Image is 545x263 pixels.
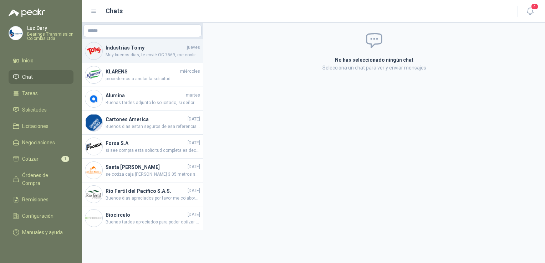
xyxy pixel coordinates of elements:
a: Órdenes de Compra [9,169,73,190]
a: Manuales y ayuda [9,226,73,239]
span: Cotizar [22,155,39,163]
span: [DATE] [188,116,200,123]
span: 1 [61,156,69,162]
h4: Santa [PERSON_NAME] [106,163,186,171]
h4: Industrias Tomy [106,44,185,52]
h4: Alumina [106,92,184,99]
img: Company Logo [9,26,22,40]
h4: Forsa S.A [106,139,186,147]
a: Tareas [9,87,73,100]
button: 4 [524,5,536,18]
a: Configuración [9,209,73,223]
span: Buenos dias estan seguros de esa referencia ya que no sale en ninguna marca quedamos atentos a su... [106,123,200,130]
span: miércoles [180,68,200,75]
span: Configuración [22,212,54,220]
img: Company Logo [85,138,102,155]
h4: Cartones America [106,115,186,123]
span: Chat [22,73,33,81]
img: Company Logo [85,42,102,60]
a: Company LogoSanta [PERSON_NAME][DATE]se cotiza caja [PERSON_NAME] 3.05 metros se cotizan 10 cajas... [82,159,203,182]
img: Company Logo [85,90,102,107]
span: Órdenes de Compra [22,171,67,187]
img: Company Logo [85,210,102,227]
a: Company LogoCartones America[DATE]Buenos dias estan seguros de esa referencia ya que no sale en n... [82,111,203,135]
img: Logo peakr [9,9,45,17]
span: Muy buenos días, te envié OC 7569, me confirmas recibido porfa, Gracias [106,52,200,58]
h4: KLARENS [106,68,179,76]
span: Buenas tardes adjunto lo solicitado, si señor si se asumen fletes Gracias por contar con nosotros. [106,99,200,106]
a: Licitaciones [9,119,73,133]
img: Company Logo [85,66,102,83]
span: [DATE] [188,211,200,218]
a: Company LogoKLARENSmiércolesprocedemos a anular la solicitud [82,63,203,87]
span: Inicio [22,57,34,65]
span: Licitaciones [22,122,49,130]
a: Cotizar1 [9,152,73,166]
a: Company LogoForsa S.A[DATE]si see compra esta solicitud completa es decir el rod LBE 25NUU y los ... [82,135,203,159]
span: 4 [531,3,539,10]
span: [DATE] [188,164,200,170]
a: Company LogoRio Fertil del Pacífico S.A.S.[DATE]Buenos dias apreciados por favor me colaboran con... [82,182,203,206]
span: Buenos dias apreciados por favor me colaboran con la foto de la placa del motor para poder cotiza... [106,195,200,202]
a: Company LogoIndustrias TomyjuevesMuy buenos días, te envié OC 7569, me confirmas recibido porfa, ... [82,39,203,63]
span: jueves [187,44,200,51]
a: Remisiones [9,193,73,206]
span: procedemos a anular la solicitud [106,76,200,82]
span: Tareas [22,89,38,97]
span: Solicitudes [22,106,47,114]
p: Bearings Transmission Colombia Ltda [27,32,73,41]
h4: Rio Fertil del Pacífico S.A.S. [106,187,186,195]
a: Chat [9,70,73,84]
img: Company Logo [85,186,102,203]
p: Luz Dary [27,26,73,31]
h1: Chats [106,6,123,16]
span: Negociaciones [22,139,55,146]
span: si see compra esta solicitud completa es decir el rod LBE 25NUU y los [MEDICAL_DATA] asumimos fle... [106,147,200,154]
h4: Biocirculo [106,211,186,219]
span: [DATE] [188,140,200,146]
h2: No has seleccionado ningún chat [250,56,499,64]
span: se cotiza caja [PERSON_NAME] 3.05 metros se cotizan 10 cajas y se da valor es por metro . [106,171,200,178]
a: Inicio [9,54,73,67]
span: [DATE] [188,187,200,194]
a: Negociaciones [9,136,73,149]
a: Company LogoBiocirculo[DATE]Buenas tardes apreciados para poder cotizar esto necesitaria una foto... [82,206,203,230]
span: Buenas tardes apreciados para poder cotizar esto necesitaria una foto de la placa del Motor. . Qu... [106,219,200,226]
span: Remisiones [22,196,49,203]
span: Manuales y ayuda [22,228,63,236]
span: martes [186,92,200,99]
img: Company Logo [85,162,102,179]
img: Company Logo [85,114,102,131]
a: Solicitudes [9,103,73,117]
a: Company LogoAluminamartesBuenas tardes adjunto lo solicitado, si señor si se asumen fletes Gracia... [82,87,203,111]
p: Selecciona un chat para ver y enviar mensajes [250,64,499,72]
